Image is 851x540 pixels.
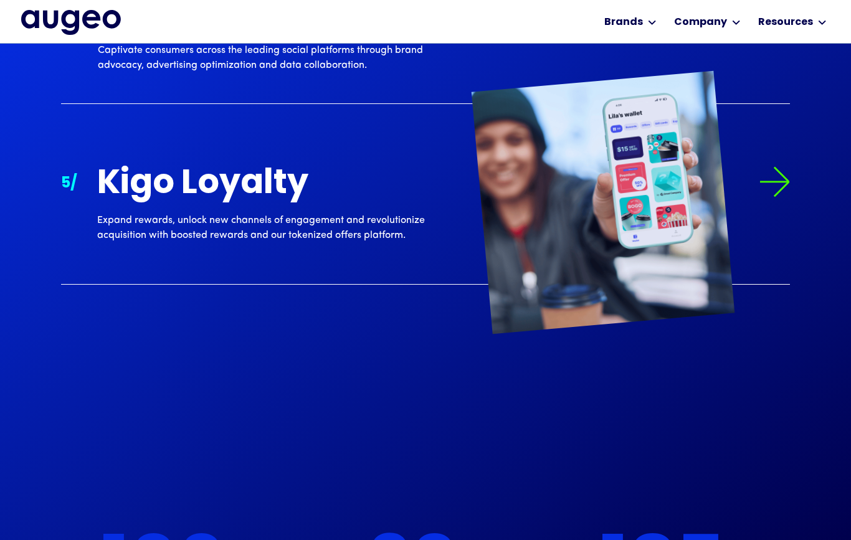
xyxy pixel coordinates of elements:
div: Resources [758,15,813,30]
div: 5 [61,173,70,195]
div: Expand rewards, unlock new channels of engagement and revolutionize acquisition with boosted rewa... [97,213,456,243]
a: home [21,10,121,36]
img: Arrow symbol in bright green pointing right to indicate an active link. [759,166,790,197]
a: 5/Arrow symbol in bright green pointing right to indicate an active link.Kigo LoyaltyExpand rewar... [61,135,790,285]
div: Kigo Loyalty [97,166,456,203]
div: Captivate consumers across the leading social platforms through brand advocacy, advertising optim... [98,43,457,73]
div: / [70,173,77,195]
div: Company [674,15,727,30]
div: Brands [604,15,643,30]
